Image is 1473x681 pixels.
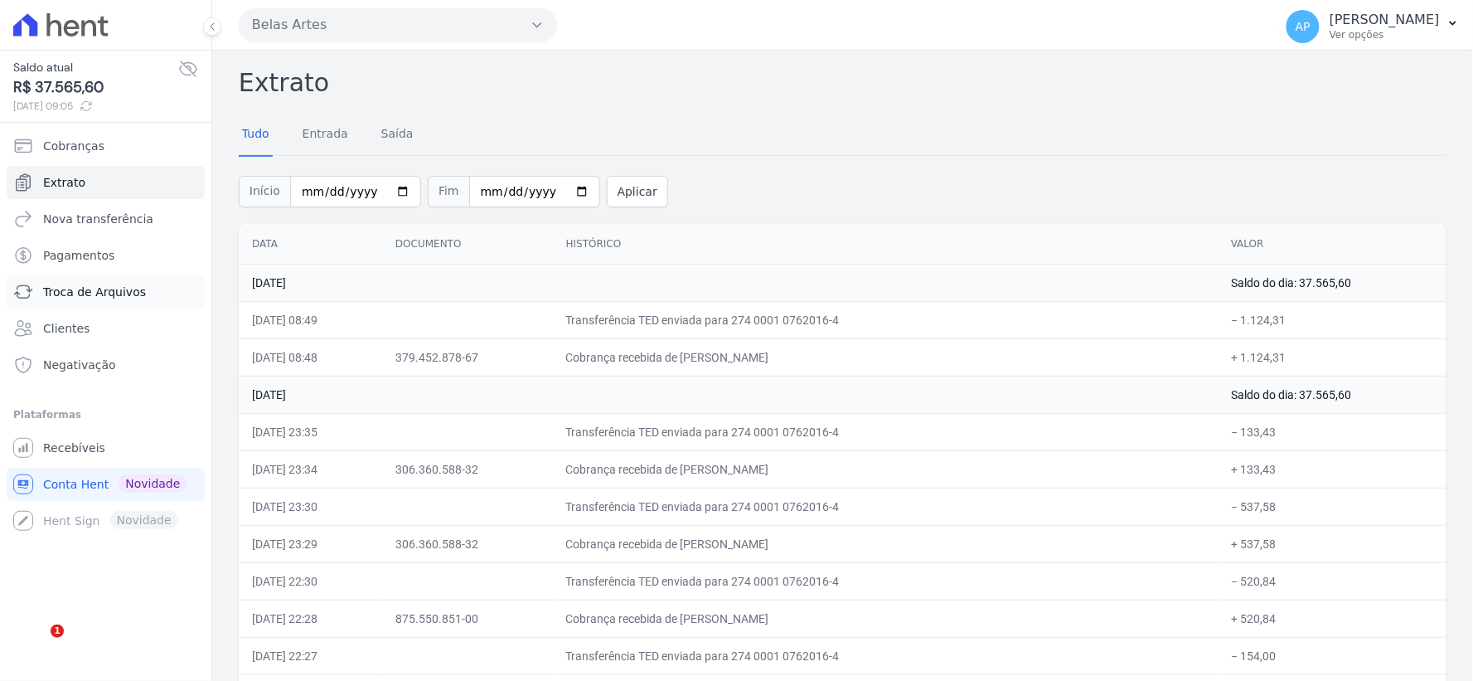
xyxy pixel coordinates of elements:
span: R$ 37.565,60 [13,76,178,99]
p: [PERSON_NAME] [1330,12,1440,28]
span: Clientes [43,320,90,337]
td: [DATE] 23:35 [239,413,382,450]
td: Transferência TED enviada para 274 0001 0762016-4 [553,301,1219,338]
button: AP [PERSON_NAME] Ver opções [1273,3,1473,50]
td: Transferência TED enviada para 274 0001 0762016-4 [553,562,1219,600]
td: + 537,58 [1218,525,1446,562]
td: [DATE] 23:34 [239,450,382,488]
a: Extrato [7,166,205,199]
span: Troca de Arquivos [43,284,146,300]
a: Saída [378,114,417,157]
button: Aplicar [607,176,668,207]
td: 875.550.851-00 [382,600,553,637]
a: Entrada [299,114,351,157]
td: [DATE] 22:27 [239,637,382,674]
td: Cobrança recebida de [PERSON_NAME] [553,525,1219,562]
td: Saldo do dia: 37.565,60 [1218,376,1446,413]
td: Saldo do dia: 37.565,60 [1218,264,1446,301]
span: [DATE] 09:05 [13,99,178,114]
td: Cobrança recebida de [PERSON_NAME] [553,338,1219,376]
a: Nova transferência [7,202,205,236]
td: 379.452.878-67 [382,338,553,376]
p: Ver opções [1330,28,1440,41]
span: Início [239,176,290,207]
td: 306.360.588-32 [382,525,553,562]
td: + 520,84 [1218,600,1446,637]
div: Plataformas [13,405,198,425]
td: [DATE] 08:48 [239,338,382,376]
a: Tudo [239,114,273,157]
td: + 1.124,31 [1218,338,1446,376]
td: − 1.124,31 [1218,301,1446,338]
span: Extrato [43,174,85,191]
span: Recebíveis [43,440,105,456]
a: Negativação [7,348,205,382]
td: − 520,84 [1218,562,1446,600]
td: Transferência TED enviada para 274 0001 0762016-4 [553,413,1219,450]
span: Negativação [43,357,116,373]
a: Clientes [7,312,205,345]
th: Documento [382,224,553,265]
a: Troca de Arquivos [7,275,205,309]
iframe: Intercom live chat [17,625,56,664]
span: AP [1296,21,1311,32]
span: Cobranças [43,138,104,154]
td: Transferência TED enviada para 274 0001 0762016-4 [553,488,1219,525]
span: Nova transferência [43,211,153,227]
td: 306.360.588-32 [382,450,553,488]
h2: Extrato [239,64,1446,101]
td: − 133,43 [1218,413,1446,450]
td: Cobrança recebida de [PERSON_NAME] [553,600,1219,637]
a: Recebíveis [7,431,205,465]
a: Pagamentos [7,239,205,272]
span: Novidade [119,474,187,493]
td: [DATE] 08:49 [239,301,382,338]
td: + 133,43 [1218,450,1446,488]
span: Fim [428,176,469,207]
td: [DATE] 22:28 [239,600,382,637]
span: Conta Hent [43,476,109,493]
span: Pagamentos [43,247,114,264]
td: [DATE] 22:30 [239,562,382,600]
a: Cobranças [7,129,205,163]
td: [DATE] 23:29 [239,525,382,562]
th: Data [239,224,382,265]
span: 1 [51,625,64,638]
td: [DATE] 23:30 [239,488,382,525]
nav: Sidebar [13,129,198,538]
td: [DATE] [239,264,1218,301]
td: [DATE] [239,376,1218,413]
th: Valor [1218,224,1446,265]
td: − 154,00 [1218,637,1446,674]
th: Histórico [553,224,1219,265]
span: Saldo atual [13,59,178,76]
button: Belas Artes [239,8,557,41]
a: Conta Hent Novidade [7,468,205,501]
td: − 537,58 [1218,488,1446,525]
td: Transferência TED enviada para 274 0001 0762016-4 [553,637,1219,674]
td: Cobrança recebida de [PERSON_NAME] [553,450,1219,488]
